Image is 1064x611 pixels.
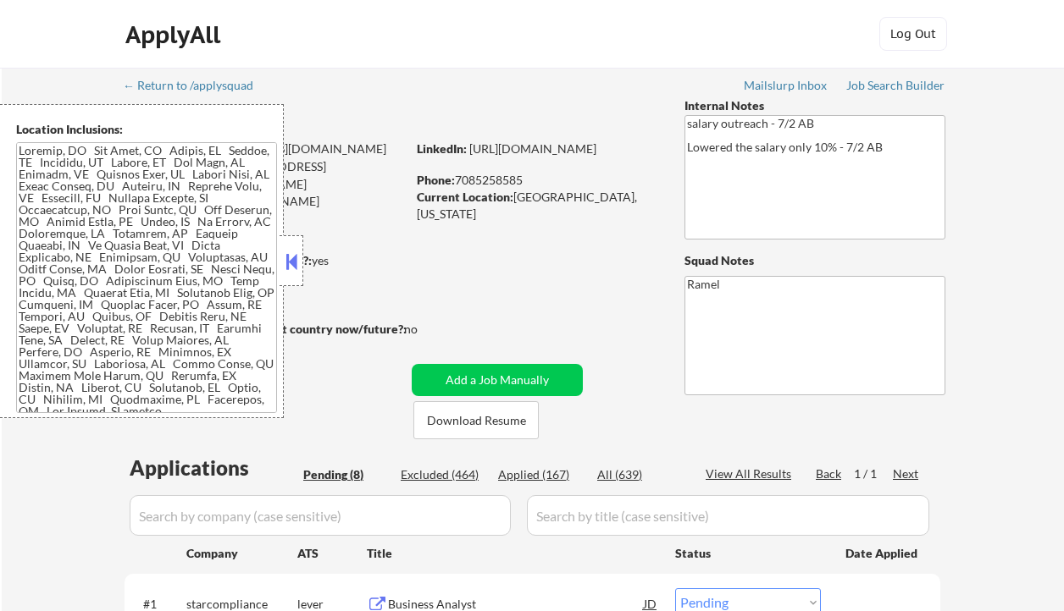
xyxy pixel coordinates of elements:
[417,190,513,204] strong: Current Location:
[597,466,682,483] div: All (639)
[675,537,821,568] div: Status
[186,545,297,562] div: Company
[412,364,583,396] button: Add a Job Manually
[130,458,297,478] div: Applications
[123,79,269,96] a: ← Return to /applysquad
[16,121,277,138] div: Location Inclusions:
[706,465,796,482] div: View All Results
[413,401,539,439] button: Download Resume
[125,20,225,49] div: ApplyAll
[401,466,485,483] div: Excluded (464)
[854,465,893,482] div: 1 / 1
[123,80,269,91] div: ← Return to /applysquad
[417,141,467,156] strong: LinkedIn:
[893,465,920,482] div: Next
[846,80,945,91] div: Job Search Builder
[744,80,828,91] div: Mailslurp Inbox
[498,466,583,483] div: Applied (167)
[130,495,511,536] input: Search by company (case sensitive)
[404,321,452,338] div: no
[879,17,947,51] button: Log Out
[816,465,843,482] div: Back
[417,172,657,189] div: 7085258585
[417,173,455,187] strong: Phone:
[303,466,388,483] div: Pending (8)
[469,141,596,156] a: [URL][DOMAIN_NAME]
[684,97,945,114] div: Internal Notes
[845,545,920,562] div: Date Applied
[684,252,945,269] div: Squad Notes
[744,79,828,96] a: Mailslurp Inbox
[417,189,657,222] div: [GEOGRAPHIC_DATA], [US_STATE]
[846,79,945,96] a: Job Search Builder
[527,495,929,536] input: Search by title (case sensitive)
[367,545,659,562] div: Title
[297,545,367,562] div: ATS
